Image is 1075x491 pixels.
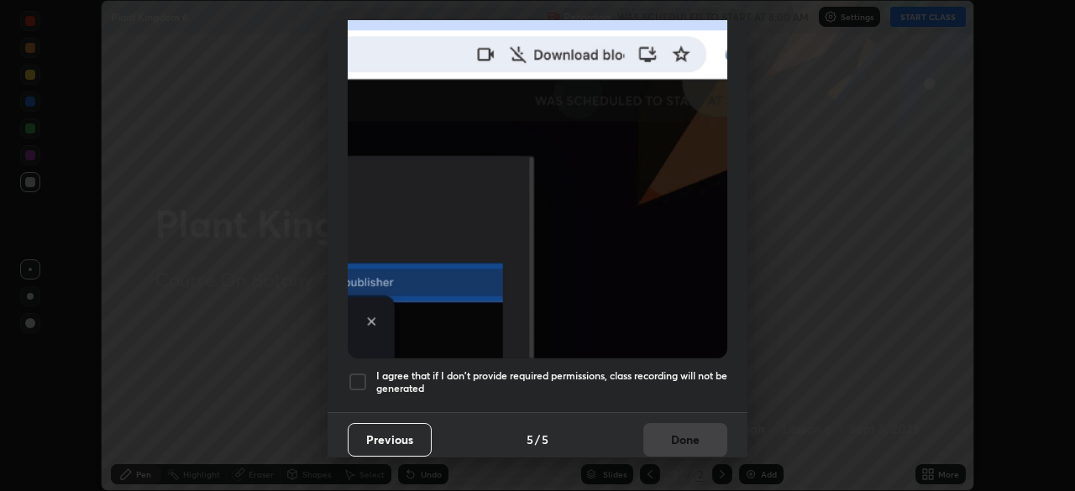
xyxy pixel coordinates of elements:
[527,431,533,448] h4: 5
[535,431,540,448] h4: /
[348,423,432,457] button: Previous
[542,431,548,448] h4: 5
[376,369,727,395] h5: I agree that if I don't provide required permissions, class recording will not be generated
